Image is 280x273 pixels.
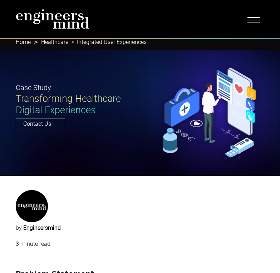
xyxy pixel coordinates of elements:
strong: Engineersmind [23,224,61,231]
p: by [16,224,215,232]
nav: breadcrumb [16,34,265,50]
a: Home [16,39,31,45]
button: Toggle navigation [243,13,265,25]
span: Transforming Healthcare Digital Experiences [16,93,121,116]
li: Integrated User Experiences [68,38,147,46]
img: EM_Logo [18,190,46,222]
p: Case Study [16,82,136,93]
img: logo [16,9,89,29]
a: Healthcare [41,39,68,45]
p: 3 minute read [16,240,215,248]
a: Contact Us [16,118,65,129]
